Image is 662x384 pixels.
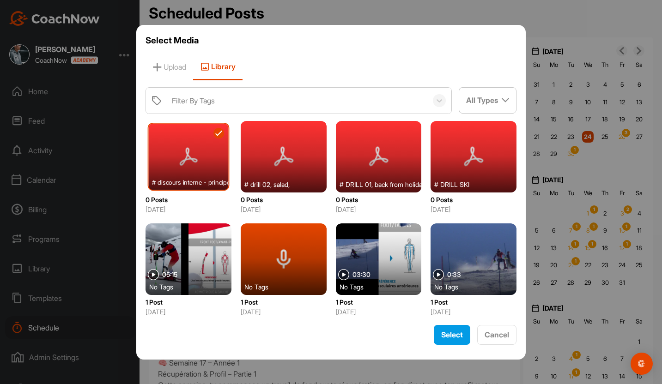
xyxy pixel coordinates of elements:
[336,307,422,317] p: [DATE]
[431,195,516,204] p: 0 Posts
[340,282,425,291] div: No Tags
[151,95,162,106] img: tags
[158,177,230,186] span: discours interne - principe
[352,271,370,278] span: 03:30
[346,180,373,189] span: DRILL 01 ,
[146,297,231,307] p: 1 Post
[336,195,422,204] p: 0 Posts
[244,282,330,291] div: No Tags
[241,307,327,317] p: [DATE]
[434,325,470,345] button: Select
[338,269,349,280] img: play
[477,325,516,345] button: Cancel
[241,204,327,214] p: [DATE]
[146,34,517,47] h3: Select Media
[631,353,653,375] div: Open Intercom Messenger
[146,204,231,214] p: [DATE]
[244,180,330,189] div: #
[440,180,469,189] span: DRILL SKI
[193,54,243,80] span: Library
[431,204,516,214] p: [DATE]
[447,271,461,278] span: 0:33
[434,180,520,189] div: #
[441,330,463,339] span: Select
[431,297,516,307] p: 1 Post
[146,195,231,204] p: 0 Posts
[459,88,516,113] div: All Types
[149,282,235,291] div: No Tags
[336,297,422,307] p: 1 Post
[273,180,290,189] span: salad ,
[172,95,215,106] div: Filter By Tags
[433,269,444,280] img: play
[146,307,231,317] p: [DATE]
[375,180,426,189] span: back from holiday ,
[250,180,272,189] span: drill 02 ,
[162,271,177,278] span: 05:15
[241,195,327,204] p: 0 Posts
[434,282,520,291] div: No Tags
[340,180,425,189] div: #
[485,330,509,339] span: Cancel
[148,269,159,280] img: play
[241,297,327,307] p: 1 Post
[215,130,222,136] img: checkmark
[431,307,516,317] p: [DATE]
[152,177,232,186] div: #
[336,204,422,214] p: [DATE]
[146,54,193,80] span: Upload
